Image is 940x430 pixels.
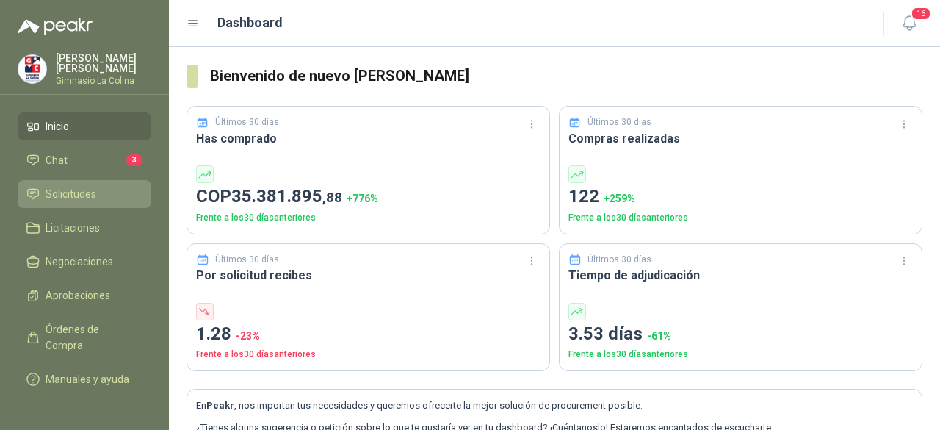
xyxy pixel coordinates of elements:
[18,18,93,35] img: Logo peakr
[604,193,635,204] span: + 259 %
[196,183,540,211] p: COP
[196,211,540,225] p: Frente a los 30 días anteriores
[18,315,151,359] a: Órdenes de Compra
[18,282,151,309] a: Aprobaciones
[18,214,151,242] a: Licitaciones
[217,12,283,33] h1: Dashboard
[236,330,260,342] span: -23 %
[896,10,922,37] button: 16
[18,365,151,393] a: Manuales y ayuda
[215,115,279,129] p: Últimos 30 días
[46,371,129,387] span: Manuales y ayuda
[210,65,923,87] h3: Bienvenido de nuevo [PERSON_NAME]
[46,321,137,354] span: Órdenes de Compra
[18,146,151,174] a: Chat3
[46,287,110,304] span: Aprobaciones
[568,266,913,284] h3: Tiempo de adjudicación
[46,186,96,202] span: Solicitudes
[231,186,342,207] span: 35.381.895
[587,115,651,129] p: Últimos 30 días
[206,400,234,411] b: Peakr
[322,189,342,206] span: ,88
[196,266,540,284] h3: Por solicitud recibes
[215,253,279,267] p: Últimos 30 días
[46,254,113,270] span: Negociaciones
[196,129,540,148] h3: Has comprado
[56,53,151,74] p: [PERSON_NAME] [PERSON_NAME]
[568,183,913,211] p: 122
[126,154,142,166] span: 3
[196,398,913,413] p: En , nos importan tus necesidades y queremos ofrecerte la mejor solución de procurement posible.
[568,320,913,348] p: 3.53 días
[18,55,46,83] img: Company Logo
[647,330,671,342] span: -61 %
[196,320,540,348] p: 1.28
[18,248,151,276] a: Negociaciones
[196,348,540,362] p: Frente a los 30 días anteriores
[18,180,151,208] a: Solicitudes
[568,129,913,148] h3: Compras realizadas
[587,253,651,267] p: Últimos 30 días
[46,152,68,168] span: Chat
[46,220,100,236] span: Licitaciones
[18,112,151,140] a: Inicio
[911,7,931,21] span: 16
[568,348,913,362] p: Frente a los 30 días anteriores
[568,211,913,225] p: Frente a los 30 días anteriores
[347,193,378,204] span: + 776 %
[46,118,69,135] span: Inicio
[56,76,151,85] p: Gimnasio La Colina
